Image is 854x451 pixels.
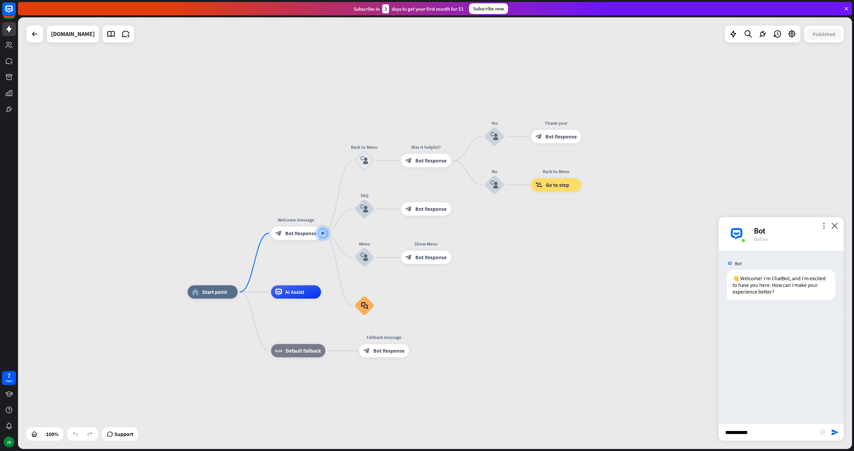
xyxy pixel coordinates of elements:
div: Thank you! [526,120,586,126]
span: Bot [735,261,742,267]
span: Bot Response [415,157,447,164]
div: Menu [344,241,384,248]
div: Subscribe now [469,3,508,14]
i: block_bot_response [405,206,412,212]
i: block_faq [361,302,368,310]
i: close [831,222,838,229]
div: 100% [44,429,60,439]
div: Yes [474,120,514,126]
span: Start point [202,289,227,295]
div: Online [754,236,836,242]
div: v 4.0.25 [19,11,33,16]
div: JD [4,437,14,447]
i: more_vert [821,222,827,229]
i: block_attachment [820,429,826,435]
img: tab_keywords_by_traffic_grey.svg [65,39,70,44]
i: block_bot_response [535,133,542,140]
i: block_user_input [360,205,368,213]
img: website_grey.svg [11,17,16,23]
div: 7 [7,373,11,379]
button: Published [807,28,841,40]
span: Bot Response [545,133,577,140]
div: days [6,379,12,383]
div: Was it helpful? [396,144,456,151]
div: Back to Menu [344,144,384,151]
button: Open LiveChat chat widget [5,3,25,23]
div: Show Menu [396,241,456,248]
div: Fallback message [354,334,414,341]
i: block_bot_response [405,254,412,261]
span: Go to step [546,181,569,188]
div: 👋 Welcome! I’m ChatBot, and I’m excited to have you here. How can I make your experience better? [727,270,835,300]
i: block_goto [535,181,542,188]
i: block_user_input [360,254,368,262]
i: send [831,428,839,436]
div: 3 [382,4,389,13]
div: Domain [34,39,49,44]
div: FAQ [344,192,384,199]
i: home_2 [192,289,199,295]
div: Subscribe in days to get your first month for $1 [354,4,464,13]
span: Bot Response [415,254,447,261]
i: block_fallback [275,348,282,354]
img: logo_orange.svg [11,11,16,16]
i: block_user_input [490,132,498,140]
div: Bot [754,225,836,236]
div: Welcome message [266,216,326,223]
i: block_user_input [490,181,498,189]
div: Domain: [DOMAIN_NAME] [17,17,73,23]
span: Bot Response [415,206,447,212]
div: No [474,168,514,175]
i: block_bot_response [275,230,282,237]
img: tab_domain_overview_orange.svg [27,39,32,44]
div: Back to Menu [526,168,586,175]
i: block_user_input [360,157,368,165]
span: AI Assist [285,289,304,295]
div: Keywords nach Traffic [72,39,115,44]
i: block_bot_response [405,157,412,164]
div: julians-webdesign.de [51,26,95,42]
span: Bot Response [373,348,405,354]
i: block_bot_response [363,348,370,354]
span: Default fallback [286,348,321,354]
a: 7 days [2,371,16,385]
span: Bot Response [285,230,317,237]
span: Support [114,429,133,439]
